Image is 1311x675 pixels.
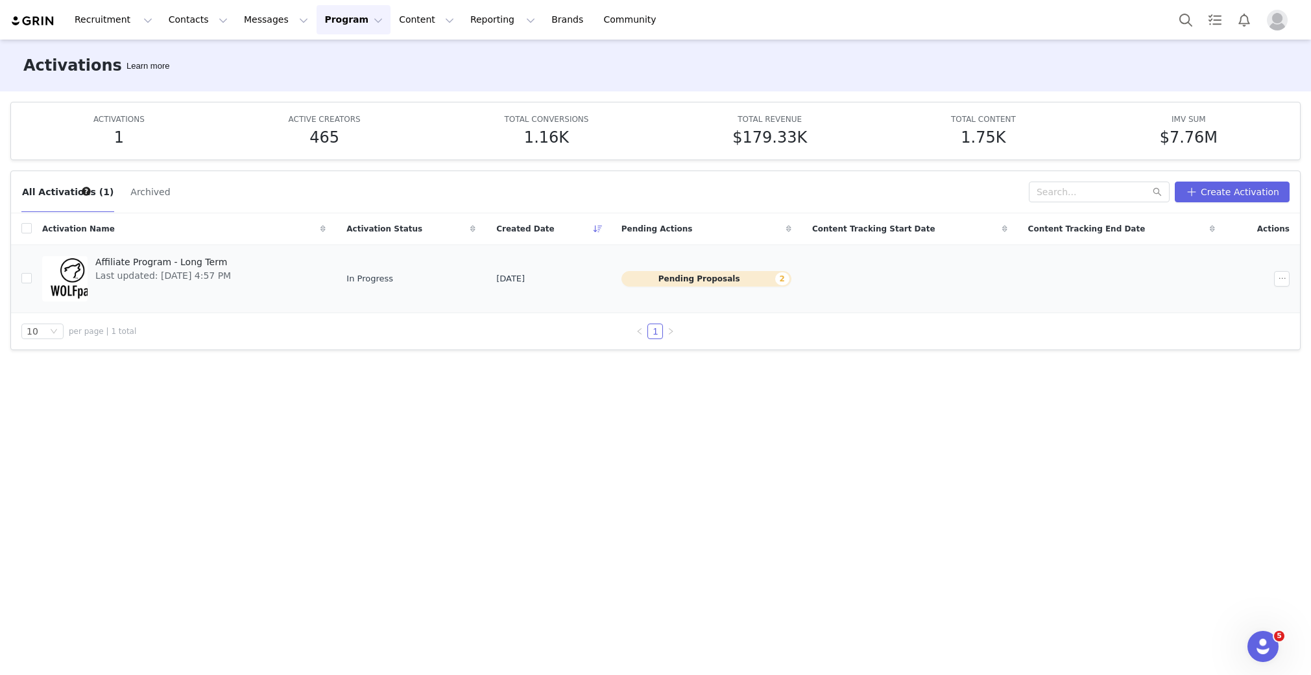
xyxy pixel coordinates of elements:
span: 5 [1274,631,1284,641]
div: Tooltip anchor [80,185,92,197]
li: Previous Page [632,324,647,339]
span: TOTAL CONVERSIONS [504,115,588,124]
iframe: Intercom live chat [1247,631,1279,662]
button: Contacts [161,5,235,34]
a: Affiliate Program - Long TermLast updated: [DATE] 4:57 PM [42,253,326,305]
span: In Progress [346,272,393,285]
div: 10 [27,324,38,338]
span: IMV SUM [1172,115,1206,124]
h5: 1.75K [961,126,1005,149]
span: Created Date [496,223,555,235]
div: Actions [1225,215,1300,243]
i: icon: search [1153,187,1162,196]
h5: $179.33K [732,126,807,149]
input: Search... [1029,182,1170,202]
button: Profile [1259,10,1301,30]
i: icon: right [667,327,675,335]
button: Recruitment [67,5,160,34]
img: placeholder-profile.jpg [1267,10,1288,30]
img: grin logo [10,15,56,27]
i: icon: down [50,327,58,337]
a: 1 [648,324,662,338]
button: Content [391,5,462,34]
button: All Activations (1) [21,182,114,202]
button: Notifications [1230,5,1258,34]
a: Community [596,5,670,34]
button: Messages [236,5,316,34]
h5: 1.16K [524,126,569,149]
h5: 465 [309,126,339,149]
h5: 1 [114,126,124,149]
span: Last updated: [DATE] 4:57 PM [95,269,231,283]
a: Brands [544,5,595,34]
span: TOTAL REVENUE [738,115,802,124]
span: [DATE] [496,272,525,285]
span: Activation Status [346,223,422,235]
span: per page | 1 total [69,326,136,337]
span: ACTIVE CREATORS [289,115,361,124]
button: Search [1172,5,1200,34]
h5: $7.76M [1160,126,1218,149]
h3: Activations [23,54,122,77]
span: Activation Name [42,223,115,235]
li: 1 [647,324,663,339]
span: Content Tracking End Date [1028,223,1146,235]
div: Tooltip anchor [124,60,172,73]
button: Create Activation [1175,182,1290,202]
button: Pending Proposals2 [621,271,791,287]
button: Archived [130,182,171,202]
span: Content Tracking Start Date [812,223,935,235]
span: ACTIVATIONS [93,115,145,124]
button: Program [317,5,391,34]
span: TOTAL CONTENT [951,115,1016,124]
i: icon: left [636,327,643,335]
span: Pending Actions [621,223,693,235]
button: Reporting [463,5,543,34]
a: Tasks [1201,5,1229,34]
li: Next Page [663,324,679,339]
span: Affiliate Program - Long Term [95,255,231,269]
